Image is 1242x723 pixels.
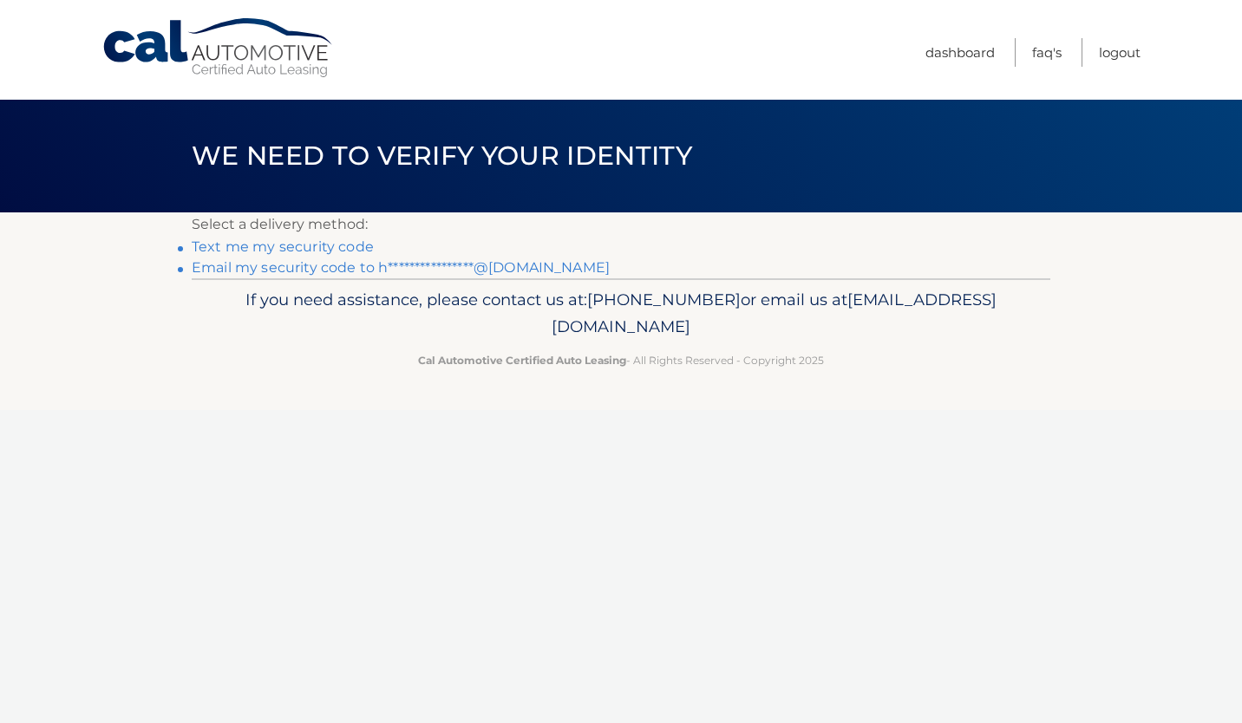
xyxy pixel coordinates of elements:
a: Text me my security code [192,238,374,255]
a: Cal Automotive [101,17,336,79]
span: We need to verify your identity [192,140,692,172]
p: If you need assistance, please contact us at: or email us at [203,286,1039,342]
a: Logout [1099,38,1141,67]
a: FAQ's [1032,38,1062,67]
p: - All Rights Reserved - Copyright 2025 [203,351,1039,369]
a: Dashboard [925,38,995,67]
span: [PHONE_NUMBER] [587,290,741,309]
strong: Cal Automotive Certified Auto Leasing [418,354,626,367]
p: Select a delivery method: [192,212,1050,237]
